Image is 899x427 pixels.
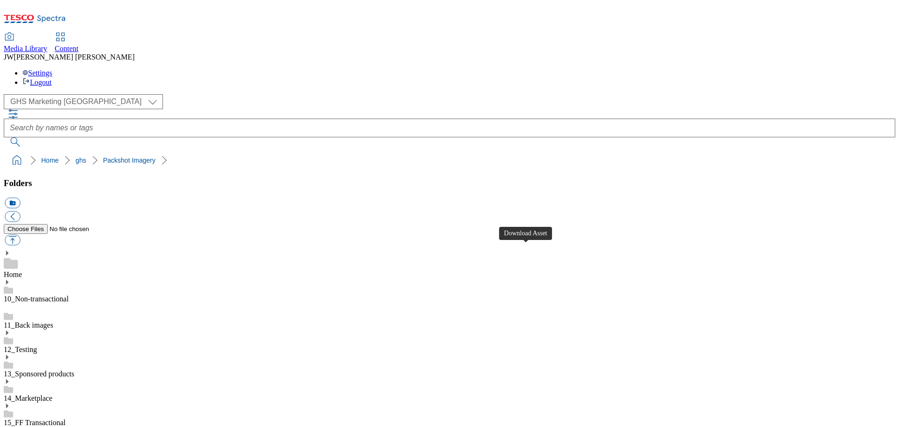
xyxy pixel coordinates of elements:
[4,119,895,137] input: Search by names or tags
[4,178,895,188] h3: Folders
[4,270,22,278] a: Home
[4,33,47,53] a: Media Library
[4,345,37,353] a: 12_Testing
[4,394,52,402] a: 14_Marketplace
[75,157,86,164] a: ghs
[41,157,59,164] a: Home
[9,153,24,168] a: home
[4,321,53,329] a: 11_Back images
[4,295,69,303] a: 10_Non-transactional
[4,151,895,169] nav: breadcrumb
[103,157,155,164] a: Packshot Imagery
[22,78,52,86] a: Logout
[4,45,47,52] span: Media Library
[22,69,52,77] a: Settings
[4,53,14,61] span: JW
[55,33,79,53] a: Content
[55,45,79,52] span: Content
[4,370,74,378] a: 13_Sponsored products
[4,419,66,427] a: 15_FF Transactional
[14,53,134,61] span: [PERSON_NAME] [PERSON_NAME]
